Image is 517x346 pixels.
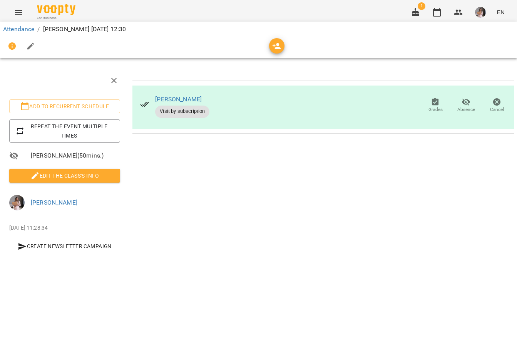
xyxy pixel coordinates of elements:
[15,122,114,140] span: Repeat the event multiple times
[37,4,75,15] img: Voopty Logo
[31,151,120,160] span: [PERSON_NAME] ( 50 mins. )
[3,25,514,34] nav: breadcrumb
[420,95,451,116] button: Grades
[9,99,120,113] button: Add to recurrent schedule
[43,25,126,34] p: [PERSON_NAME] [DATE] 12:30
[428,106,443,113] span: Grades
[9,119,120,143] button: Repeat the event multiple times
[457,106,475,113] span: Absence
[482,95,512,116] button: Cancel
[15,102,114,111] span: Add to recurrent schedule
[155,108,209,115] span: Visit by subscription
[12,242,117,251] span: Create Newsletter Campaign
[418,2,425,10] span: 1
[9,195,25,210] img: b3d641f4c4777ccbd52dfabb287f3e8a.jpg
[31,199,77,206] a: [PERSON_NAME]
[494,5,508,19] button: EN
[3,25,34,33] a: Attendance
[451,95,482,116] button: Absence
[155,96,202,103] a: [PERSON_NAME]
[9,239,120,253] button: Create Newsletter Campaign
[9,224,120,232] p: [DATE] 11:28:34
[37,16,75,21] span: For Business
[490,106,504,113] span: Cancel
[9,169,120,183] button: Edit the class's Info
[475,7,486,18] img: b3d641f4c4777ccbd52dfabb287f3e8a.jpg
[9,3,28,22] button: Menu
[497,8,505,16] span: EN
[15,171,114,180] span: Edit the class's Info
[37,25,40,34] li: /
